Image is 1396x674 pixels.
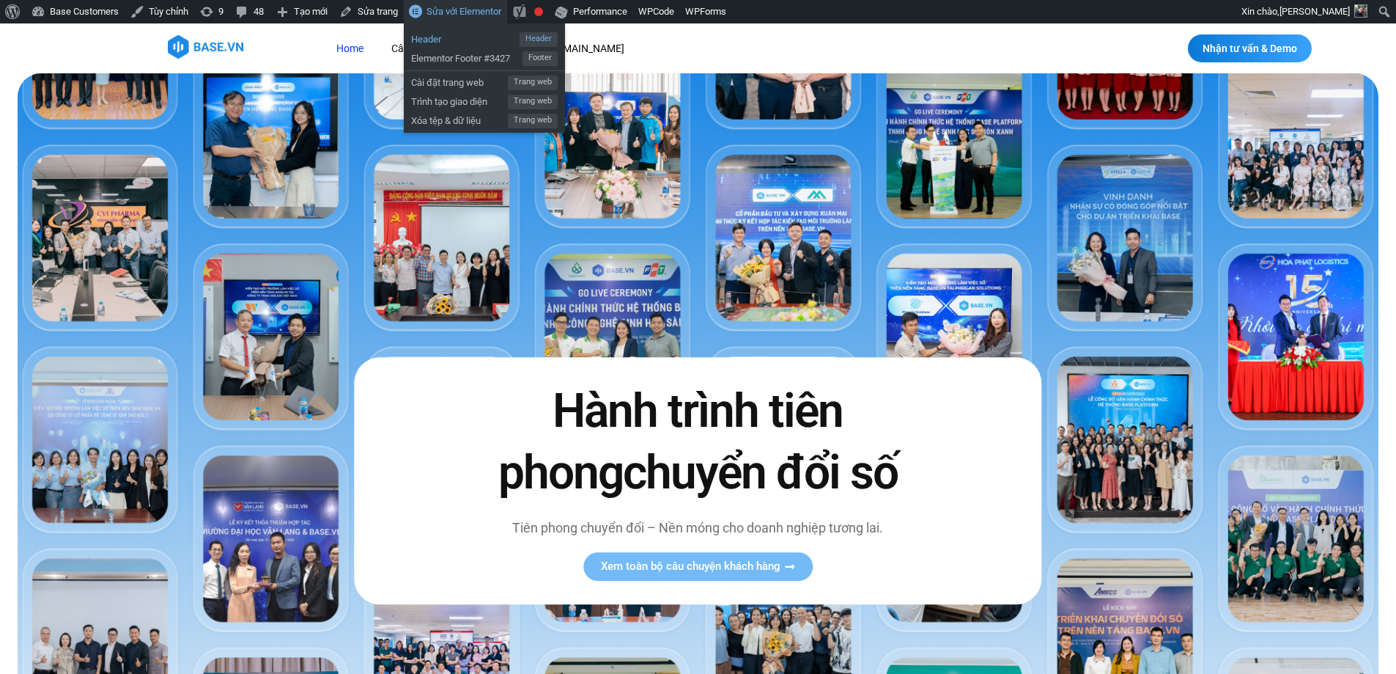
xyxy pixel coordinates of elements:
[508,76,558,90] span: Trang web
[404,71,565,90] a: Cài đặt trang webTrang web
[325,35,893,62] nav: Menu
[1188,34,1312,62] a: Nhận tư vấn & Demo
[411,47,522,66] span: Elementor Footer #3427
[467,381,928,503] h2: Hành trình tiên phong
[325,35,374,62] a: Home
[534,7,543,16] div: Cụm từ khóa trọng tâm chưa được đặt
[623,445,898,500] span: chuyển đổi số
[583,552,813,581] a: Xem toàn bộ câu chuyện khách hàng
[508,95,558,109] span: Trang web
[1203,43,1297,54] span: Nhận tư vấn & Demo
[404,28,565,47] a: HeaderHeader
[411,90,508,109] span: Trình tạo giao diện
[467,518,928,538] p: Tiên phong chuyển đổi – Nền móng cho doanh nghiệp tương lai.
[520,32,558,47] span: Header
[522,51,558,66] span: Footer
[411,71,508,90] span: Cài đặt trang web
[380,35,529,62] a: Câu chuyện khách hàng
[535,35,635,62] a: [DOMAIN_NAME]
[411,28,520,47] span: Header
[411,109,508,128] span: Xóa tệp & dữ liệu
[404,109,565,128] a: Xóa tệp & dữ liệuTrang web
[1279,6,1350,17] span: [PERSON_NAME]
[426,6,501,17] span: Sửa với Elementor
[404,47,565,66] a: Elementor Footer #3427Footer
[601,561,780,572] span: Xem toàn bộ câu chuyện khách hàng
[404,90,565,109] a: Trình tạo giao diệnTrang web
[508,114,558,128] span: Trang web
